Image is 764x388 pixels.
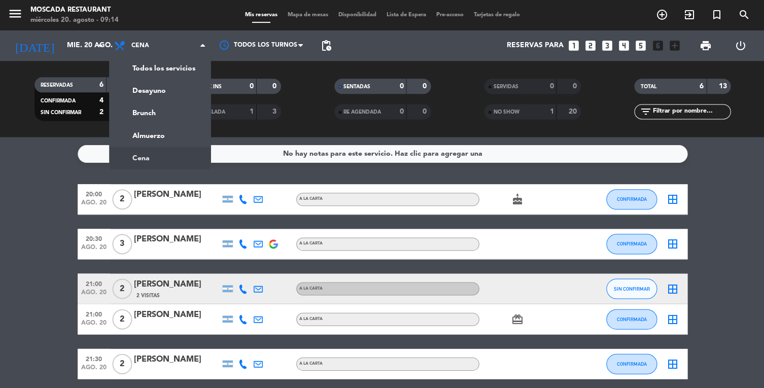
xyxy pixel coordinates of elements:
[81,276,107,288] span: 21:00
[8,34,61,57] i: [DATE]
[699,83,703,90] strong: 6
[613,285,649,291] span: SIN CONFIRMAR
[650,106,729,117] input: Filtrar por nombre...
[81,232,107,243] span: 20:30
[299,361,322,365] span: A LA CARTA
[422,83,428,90] strong: 0
[665,193,677,205] i: border_all
[81,351,107,363] span: 21:30
[30,5,119,15] div: Moscada Restaurant
[249,108,253,115] strong: 1
[99,81,103,88] strong: 6
[568,108,578,115] strong: 20
[566,39,579,52] i: looks_one
[299,316,322,320] span: A LA CARTA
[733,40,745,52] i: power_settings_new
[249,83,253,90] strong: 0
[616,315,646,321] span: CONFIRMADA
[343,84,370,89] span: SENTADAS
[268,239,277,248] img: google-logo.png
[493,110,518,115] span: NO SHOW
[299,196,322,200] span: A LA CARTA
[709,9,721,21] i: turned_in_not
[399,108,403,115] strong: 0
[282,12,333,18] span: Mapa de mesas
[468,12,525,18] span: Tarjetas de regalo
[112,353,132,373] span: 2
[41,83,73,88] span: RESERVADAS
[112,233,132,254] span: 3
[665,357,677,369] i: border_all
[667,39,680,52] i: add_box
[698,40,710,52] span: print
[133,188,220,201] div: [PERSON_NAME]
[299,286,322,290] span: A LA CARTA
[572,83,578,90] strong: 0
[422,108,428,115] strong: 0
[548,83,552,90] strong: 0
[81,187,107,199] span: 20:00
[510,193,523,205] i: cake
[112,189,132,209] span: 2
[110,102,210,124] a: Brunch
[333,12,381,18] span: Disponibilidad
[133,307,220,321] div: [PERSON_NAME]
[136,291,159,299] span: 2 Visitas
[133,232,220,245] div: [PERSON_NAME]
[616,240,646,246] span: CONFIRMADA
[605,233,656,254] button: CONFIRMADA
[650,39,663,52] i: looks_6
[94,40,107,52] i: arrow_drop_down
[112,278,132,298] span: 2
[81,288,107,300] span: ago. 20
[722,30,757,61] div: LOG OUT
[193,110,225,115] span: CANCELADA
[133,277,220,290] div: [PERSON_NAME]
[665,237,677,250] i: border_all
[506,42,563,50] span: Reservas para
[41,98,76,103] span: CONFIRMADA
[30,15,119,25] div: miércoles 20. agosto - 09:14
[638,105,650,118] i: filter_list
[131,42,149,49] span: Cena
[600,39,613,52] i: looks_3
[99,97,103,104] strong: 4
[682,9,694,21] i: exit_to_app
[8,6,23,21] i: menu
[99,109,103,116] strong: 2
[639,84,655,89] span: TOTAL
[493,84,517,89] span: SERVIDAS
[240,12,282,18] span: Mis reservas
[110,147,210,169] a: Cena
[605,189,656,209] button: CONFIRMADA
[605,353,656,373] button: CONFIRMADA
[112,308,132,329] span: 2
[81,243,107,255] span: ago. 20
[299,241,322,245] span: A LA CARTA
[110,57,210,80] a: Todos los servicios
[431,12,468,18] span: Pre-acceso
[633,39,646,52] i: looks_5
[283,148,482,159] div: No hay notas para este servicio. Haz clic para agregar una
[272,83,278,90] strong: 0
[548,108,552,115] strong: 1
[665,282,677,294] i: border_all
[399,83,403,90] strong: 0
[81,363,107,375] span: ago. 20
[8,6,23,25] button: menu
[343,110,380,115] span: RE AGENDADA
[381,12,431,18] span: Lista de Espera
[110,80,210,102] a: Desayuno
[110,124,210,147] a: Almuerzo
[616,39,630,52] i: looks_4
[616,360,646,366] span: CONFIRMADA
[81,199,107,210] span: ago. 20
[81,307,107,319] span: 21:00
[717,83,727,90] strong: 13
[320,40,332,52] span: pending_actions
[654,9,667,21] i: add_circle_outline
[605,308,656,329] button: CONFIRMADA
[41,110,81,115] span: SIN CONFIRMAR
[583,39,596,52] i: looks_two
[81,319,107,330] span: ago. 20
